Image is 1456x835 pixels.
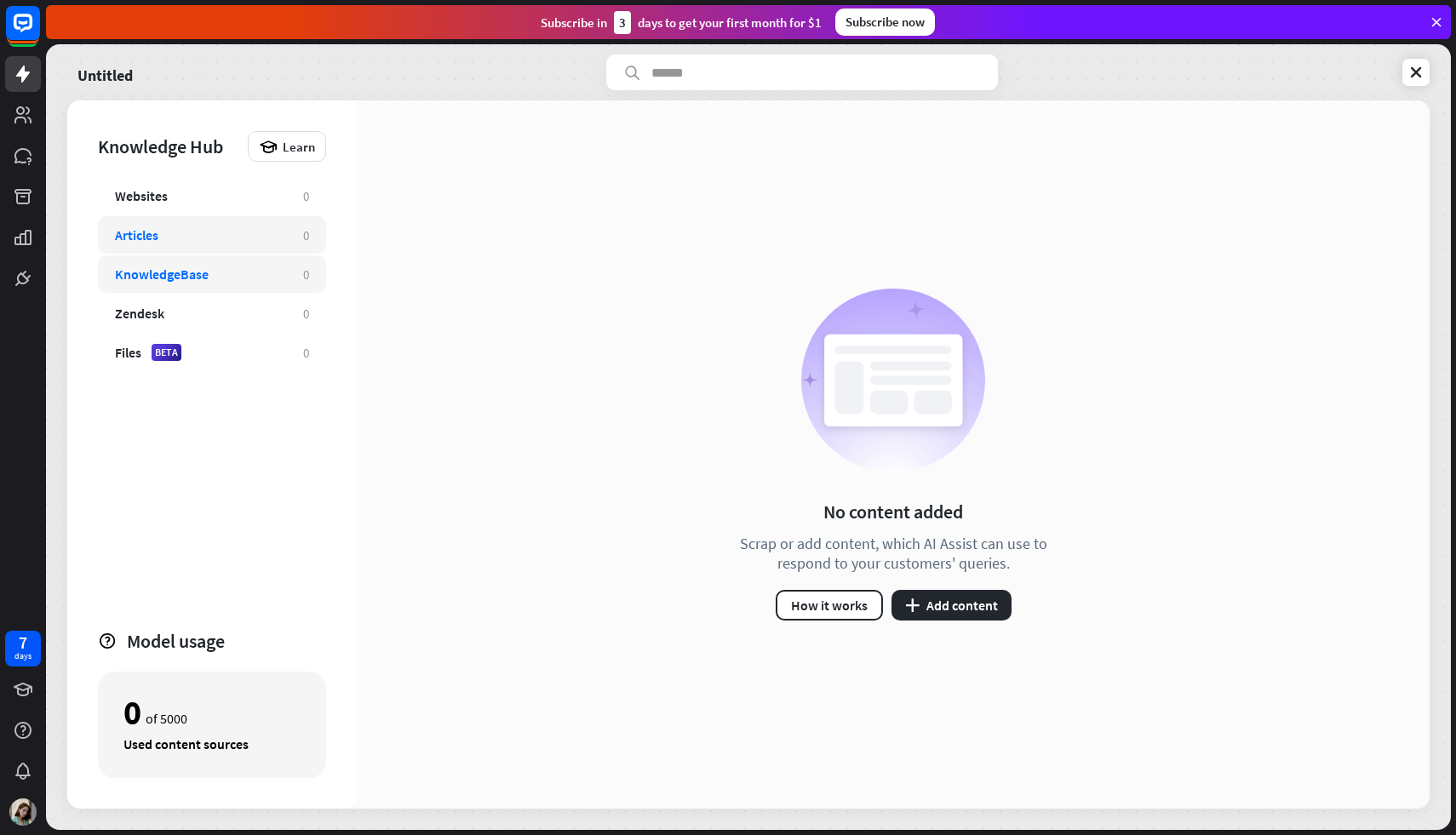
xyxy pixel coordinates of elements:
div: Articles [115,226,158,243]
div: days [14,650,32,662]
div: BETA [152,344,181,361]
div: of 5000 [123,698,301,727]
a: Untitled [77,54,133,90]
div: Knowledge Hub [98,134,239,158]
i: plus [905,598,920,612]
button: Open LiveChat chat widget [14,7,65,58]
div: Used content sources [123,735,301,752]
div: 0 [303,227,309,243]
div: 3 [614,11,631,34]
span: Learn [283,139,315,155]
div: Files [115,344,141,361]
div: 0 [303,188,309,204]
button: plusAdd content [891,590,1012,621]
div: Model usage [127,629,326,653]
div: Subscribe in days to get your first month for $1 [541,11,822,34]
div: No content added [823,500,963,523]
div: 7 [19,635,27,650]
div: Zendesk [115,305,164,322]
div: 0 [123,698,141,727]
div: Scrap or add content, which AI Assist can use to respond to your customers' queries. [719,534,1068,573]
div: Websites [115,187,168,204]
div: Subscribe now [835,9,935,36]
div: KnowledgeBase [115,266,209,283]
div: 0 [303,306,309,322]
a: 7 days [5,631,41,666]
div: 0 [303,345,309,361]
div: 0 [303,266,309,283]
button: How it works [776,590,883,621]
